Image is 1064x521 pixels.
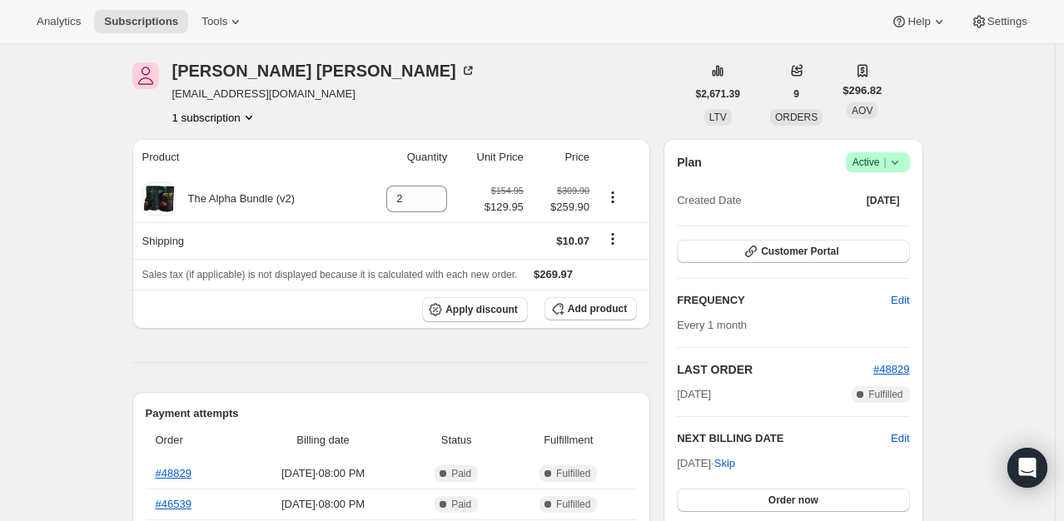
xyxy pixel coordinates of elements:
span: Order now [768,494,818,507]
span: Created Date [677,192,741,209]
span: [EMAIL_ADDRESS][DOMAIN_NAME] [172,86,476,102]
span: Tools [201,15,227,28]
button: Help [881,10,957,33]
button: $2,671.39 [686,82,750,106]
button: Edit [881,287,919,314]
th: Quantity [357,139,452,176]
div: The Alpha Bundle (v2) [176,191,296,207]
button: Subscriptions [94,10,188,33]
span: [DATE] · [677,457,735,469]
span: Edit [891,292,909,309]
img: product img [142,182,176,216]
h2: NEXT BILLING DATE [677,430,891,447]
button: Settings [961,10,1037,33]
th: Shipping [132,222,358,259]
button: Product actions [172,109,257,126]
span: Billing date [243,432,403,449]
th: Unit Price [452,139,529,176]
small: $309.90 [557,186,589,196]
th: Order [146,422,239,459]
span: Fulfilled [868,388,902,401]
button: Add product [544,297,637,320]
span: $296.82 [843,82,882,99]
button: Skip [704,450,745,477]
div: Open Intercom Messenger [1007,448,1047,488]
span: LTV [709,112,727,123]
span: Add product [568,302,627,315]
span: Theresa Markley [132,62,159,89]
span: Fulfilled [556,467,590,480]
button: Analytics [27,10,91,33]
button: [DATE] [857,189,910,212]
button: Order now [677,489,909,512]
span: $259.90 [534,199,589,216]
span: ORDERS [775,112,818,123]
h2: LAST ORDER [677,361,873,378]
span: Subscriptions [104,15,178,28]
span: Paid [451,498,471,511]
button: Customer Portal [677,240,909,263]
button: Apply discount [422,297,528,322]
a: #48829 [156,467,191,479]
button: Edit [891,430,909,447]
span: Analytics [37,15,81,28]
span: Apply discount [445,303,518,316]
button: Tools [191,10,254,33]
h2: FREQUENCY [677,292,891,309]
span: Customer Portal [761,245,838,258]
button: Shipping actions [599,230,626,248]
h2: Plan [677,154,702,171]
span: Fulfilled [556,498,590,511]
span: Sales tax (if applicable) is not displayed because it is calculated with each new order. [142,269,518,280]
h2: Payment attempts [146,405,638,422]
span: Fulfillment [510,432,627,449]
small: $154.95 [491,186,524,196]
button: 9 [783,82,809,106]
span: $269.97 [534,268,573,280]
button: Product actions [599,188,626,206]
span: Status [413,432,500,449]
span: $129.95 [485,199,524,216]
span: [DATE] [867,194,900,207]
span: Help [907,15,930,28]
span: Every 1 month [677,319,747,331]
span: $10.07 [556,235,589,247]
span: Active [853,154,903,171]
th: Product [132,139,358,176]
span: $2,671.39 [696,87,740,101]
span: [DATE] · 08:00 PM [243,496,403,513]
th: Price [529,139,594,176]
span: [DATE] [677,386,711,403]
a: #46539 [156,498,191,510]
span: 9 [793,87,799,101]
button: #48829 [873,361,909,378]
span: [DATE] · 08:00 PM [243,465,403,482]
div: [PERSON_NAME] [PERSON_NAME] [172,62,476,79]
span: Paid [451,467,471,480]
a: #48829 [873,363,909,375]
span: AOV [852,105,873,117]
span: Settings [987,15,1027,28]
span: Skip [714,455,735,472]
span: | [883,156,886,169]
